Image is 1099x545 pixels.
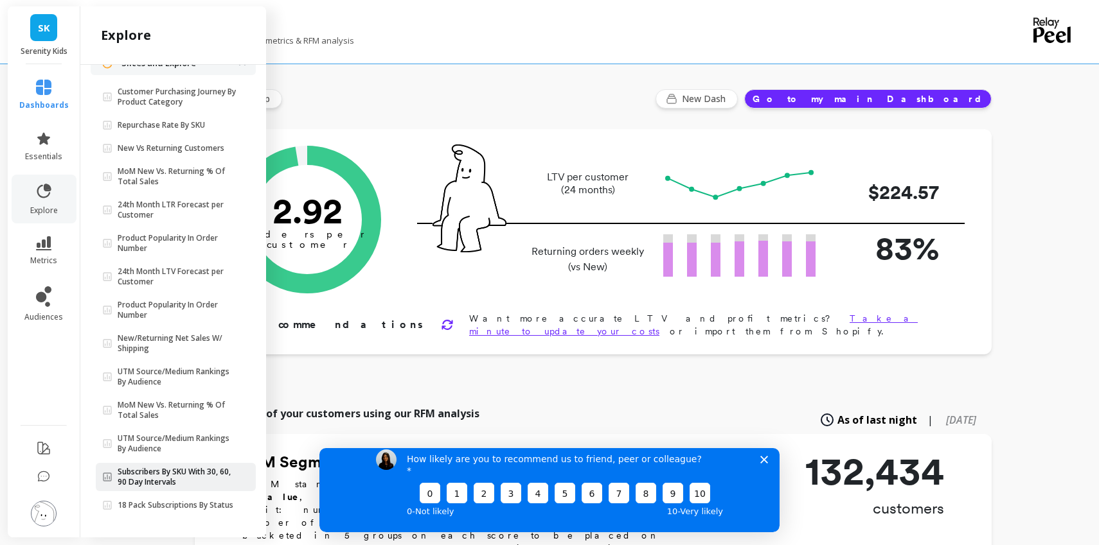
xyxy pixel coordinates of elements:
[805,452,944,490] p: 132,434
[836,178,939,207] p: $224.57
[946,413,976,427] span: [DATE]
[118,233,239,254] p: Product Popularity In Order Number
[30,205,58,216] span: explore
[836,224,939,272] p: 83%
[118,120,205,130] p: Repurchase Rate By SKU
[433,144,506,252] img: pal seatted on line
[118,367,239,387] p: UTM Source/Medium Rankings By Audience
[528,244,648,275] p: Returning orders weekly (vs New)
[267,239,348,250] tspan: customer
[210,406,479,421] p: Explore all of your customers using our RFM analysis
[118,200,239,220] p: 24th Month LTR Forecast per Customer
[682,92,729,105] span: New Dash
[118,333,239,354] p: New/Returning Net Sales W/ Shipping
[238,317,425,333] p: Recommendations
[118,166,239,187] p: MoM New Vs. Returning % Of Total Sales
[118,266,239,287] p: 24th Month LTV Forecast per Customer
[837,412,917,428] span: As of last night
[118,87,239,107] p: Customer Purchasing Journey By Product Category
[31,501,57,526] img: profile picture
[118,500,233,510] p: 18 Pack Subscriptions By Status
[118,433,239,454] p: UTM Source/Medium Rankings By Audience
[38,21,50,35] span: SK
[19,100,69,110] span: dashboards
[101,26,151,44] h2: explore
[249,229,366,240] tspan: orders per
[927,412,933,428] span: |
[118,300,239,320] p: Product Popularity In Order Number
[118,467,239,487] p: Subscribers By SKU With 30, 60, 90 Day Intervals
[744,89,992,108] button: Go to my main Dashboard
[273,189,343,232] text: 2.92
[25,151,62,162] span: essentials
[30,255,57,266] span: metrics
[319,448,780,532] iframe: Survey by Kateryna from Peel
[118,143,224,153] p: New Vs Returning Customers
[528,171,648,196] p: LTV per customer (24 months)
[24,312,63,322] span: audiences
[469,312,951,338] p: Want more accurate LTV and profit metrics? or import them from Shopify.
[805,498,944,519] p: customers
[118,400,239,420] p: MoM New Vs. Returning % Of Total Sales
[656,89,738,108] button: New Dash
[21,46,67,56] p: Serenity Kids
